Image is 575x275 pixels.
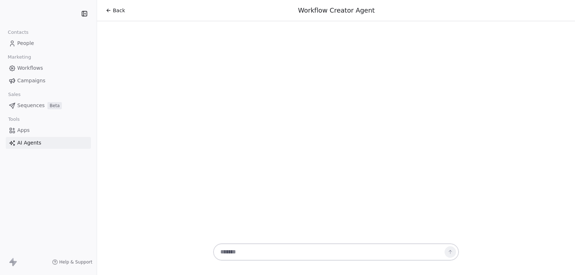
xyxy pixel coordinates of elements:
[52,259,92,265] a: Help & Support
[5,114,23,125] span: Tools
[298,6,375,14] span: Workflow Creator Agent
[6,62,91,74] a: Workflows
[6,37,91,49] a: People
[17,102,45,109] span: Sequences
[6,75,91,87] a: Campaigns
[113,7,125,14] span: Back
[6,100,91,111] a: SequencesBeta
[6,124,91,136] a: Apps
[59,259,92,265] span: Help & Support
[5,89,24,100] span: Sales
[17,127,30,134] span: Apps
[5,27,32,38] span: Contacts
[5,52,34,63] span: Marketing
[17,139,41,147] span: AI Agents
[17,64,43,72] span: Workflows
[47,102,62,109] span: Beta
[17,77,45,84] span: Campaigns
[6,137,91,149] a: AI Agents
[17,40,34,47] span: People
